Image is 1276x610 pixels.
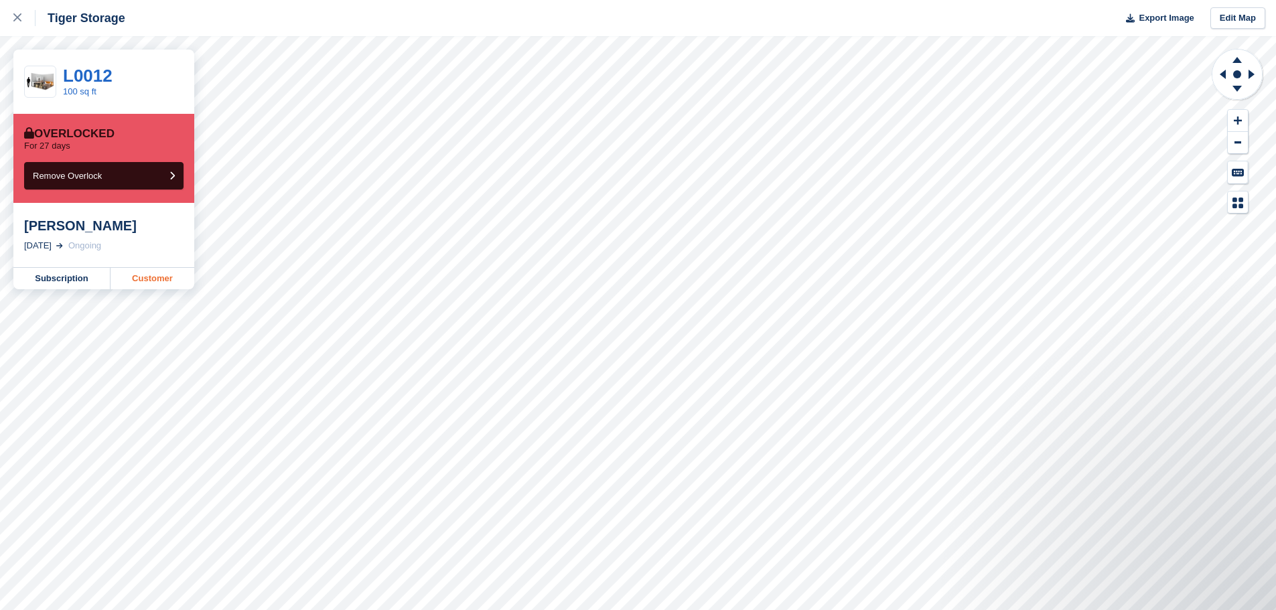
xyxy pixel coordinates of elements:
button: Keyboard Shortcuts [1228,161,1248,183]
img: arrow-right-light-icn-cde0832a797a2874e46488d9cf13f60e5c3a73dbe684e267c42b8395dfbc2abf.svg [56,243,63,248]
span: Remove Overlock [33,171,102,181]
button: Remove Overlock [24,162,184,189]
button: Zoom In [1228,110,1248,132]
a: Edit Map [1210,7,1265,29]
div: Overlocked [24,127,115,141]
div: Tiger Storage [36,10,125,26]
a: Subscription [13,268,111,289]
p: For 27 days [24,141,70,151]
img: 100-sqft-unit.jpg [25,70,56,94]
a: 100 sq ft [63,86,96,96]
div: Ongoing [68,239,101,252]
span: Export Image [1139,11,1194,25]
button: Map Legend [1228,192,1248,214]
div: [DATE] [24,239,52,252]
a: L0012 [63,66,113,86]
button: Zoom Out [1228,132,1248,154]
button: Export Image [1118,7,1194,29]
a: Customer [111,268,194,289]
div: [PERSON_NAME] [24,218,184,234]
